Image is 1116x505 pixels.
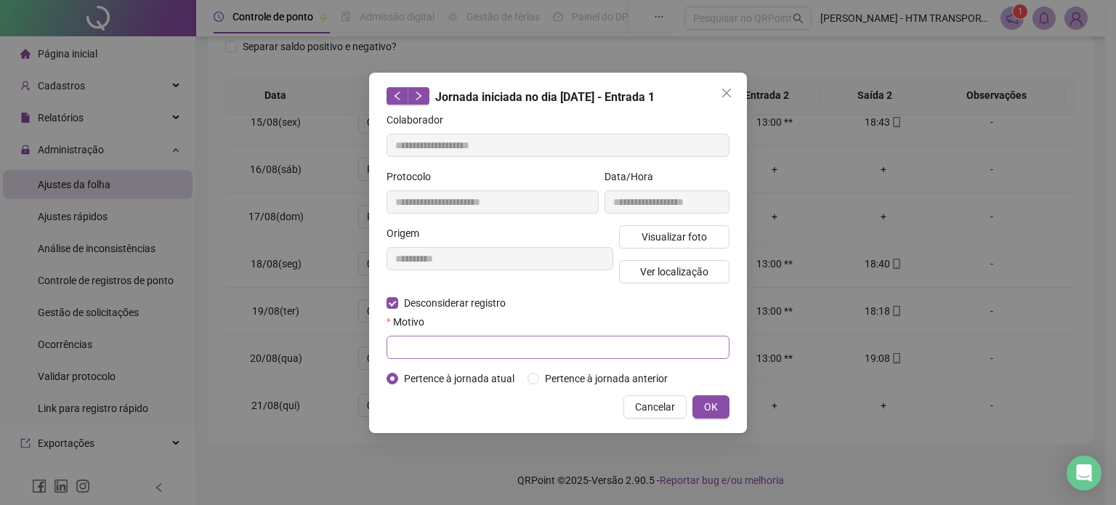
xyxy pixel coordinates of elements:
span: Visualizar foto [642,229,707,245]
span: Cancelar [635,399,675,415]
label: Origem [387,225,429,241]
span: Desconsiderar registro [398,295,511,311]
span: close [721,87,732,99]
label: Colaborador [387,112,453,128]
span: Pertence à jornada atual [398,371,520,387]
span: Pertence à jornada anterior [539,371,674,387]
button: Visualizar foto [619,225,729,249]
button: Close [715,81,738,105]
div: Jornada iniciada no dia [DATE] - Entrada 1 [387,87,729,106]
button: Cancelar [623,395,687,419]
button: Ver localização [619,260,729,283]
label: Data/Hora [604,169,663,185]
span: right [413,91,424,101]
button: right [408,87,429,105]
button: left [387,87,408,105]
div: Open Intercom Messenger [1067,456,1101,490]
label: Motivo [387,314,434,330]
button: OK [692,395,729,419]
label: Protocolo [387,169,440,185]
span: OK [704,399,718,415]
span: Ver localização [640,264,708,280]
span: left [392,91,403,101]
